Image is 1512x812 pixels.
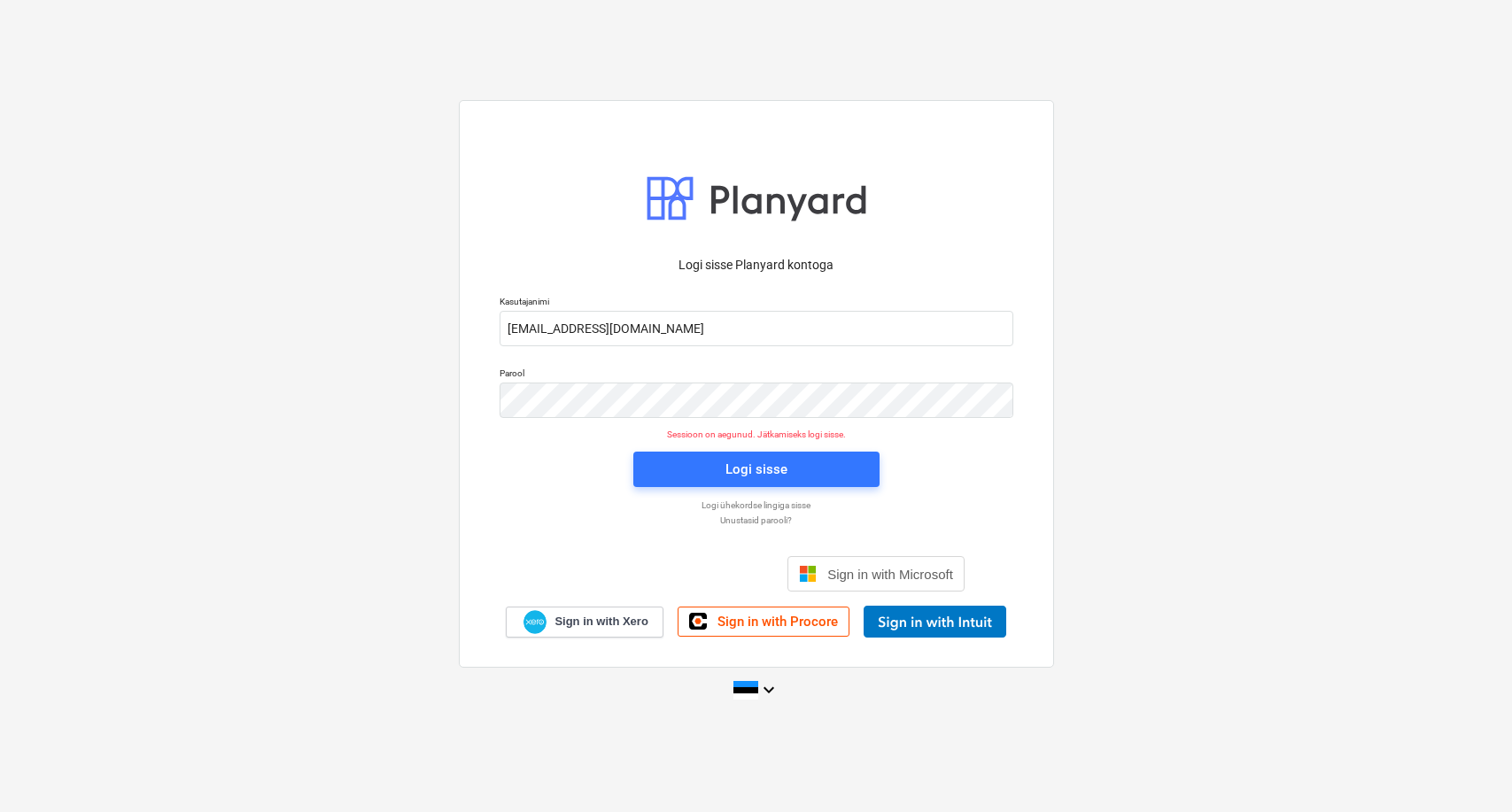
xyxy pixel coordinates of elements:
a: Logi ühekordse lingiga sisse [491,499,1022,511]
img: Microsoft logo [799,565,817,583]
p: Sessioon on aegunud. Jätkamiseks logi sisse. [489,429,1024,440]
iframe: Sisselogimine Google'i nupu abil [539,554,782,593]
a: Sign in with Xero [506,607,663,638]
a: Sign in with Procore [678,607,849,637]
div: Logi sisse [725,458,787,481]
p: Kasutajanimi [500,296,1013,311]
input: Kasutajanimi [500,311,1013,346]
a: Unustasid parooli? [491,514,1022,526]
img: Xero logo [523,610,547,634]
span: Sign in with Microsoft [827,567,953,582]
p: Logi sisse Planyard kontoga [500,256,1013,275]
p: Parool [500,367,1013,383]
span: Sign in with Xero [554,614,647,630]
span: Sign in with Procore [717,614,838,630]
i: keyboard_arrow_down [758,679,779,700]
button: Logi sisse [633,452,880,487]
